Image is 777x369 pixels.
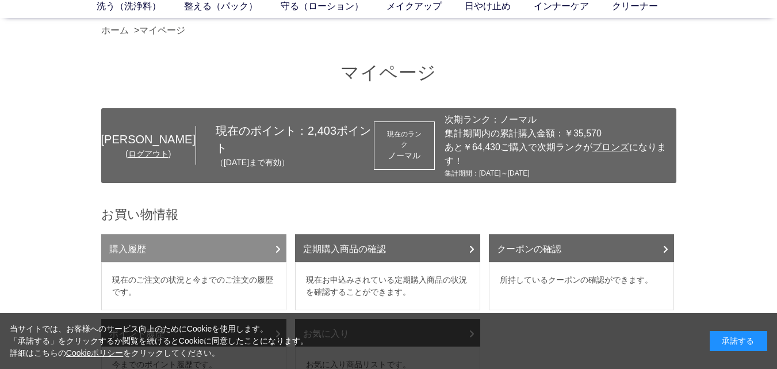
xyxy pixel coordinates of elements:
[710,331,767,351] div: 承諾する
[101,262,286,310] dd: 現在のご注文の状況と今までのご注文の履歴です。
[101,25,129,35] a: ホーム
[445,140,671,168] div: あと￥64,430ご購入で次期ランクが になります！
[295,234,480,262] a: 定期購入商品の確認
[489,262,674,310] dd: 所持しているクーポンの確認ができます。
[101,148,196,160] div: ( )
[139,25,185,35] a: マイページ
[445,168,671,178] div: 集計期間：[DATE]～[DATE]
[489,234,674,262] a: クーポンの確認
[101,206,676,223] h2: お買い物情報
[385,150,424,162] div: ノーマル
[445,113,671,127] div: 次期ランク：ノーマル
[66,348,124,357] a: Cookieポリシー
[216,157,374,169] p: （[DATE]まで有効）
[385,129,424,150] dt: 現在のランク
[101,60,676,85] h1: マイページ
[101,131,196,148] div: [PERSON_NAME]
[295,262,480,310] dd: 現在お申込みされている定期購入商品の状況を確認することができます。
[196,122,374,169] div: 現在のポイント： ポイント
[128,149,169,158] a: ログアウト
[101,234,286,262] a: 購入履歴
[592,142,629,152] span: ブロンズ
[10,323,309,359] div: 当サイトでは、お客様へのサービス向上のためにCookieを使用します。 「承諾する」をクリックするか閲覧を続けるとCookieに同意したことになります。 詳細はこちらの をクリックしてください。
[134,24,188,37] li: >
[445,127,671,140] div: 集計期間内の累計購入金額：￥35,570
[308,124,336,137] span: 2,403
